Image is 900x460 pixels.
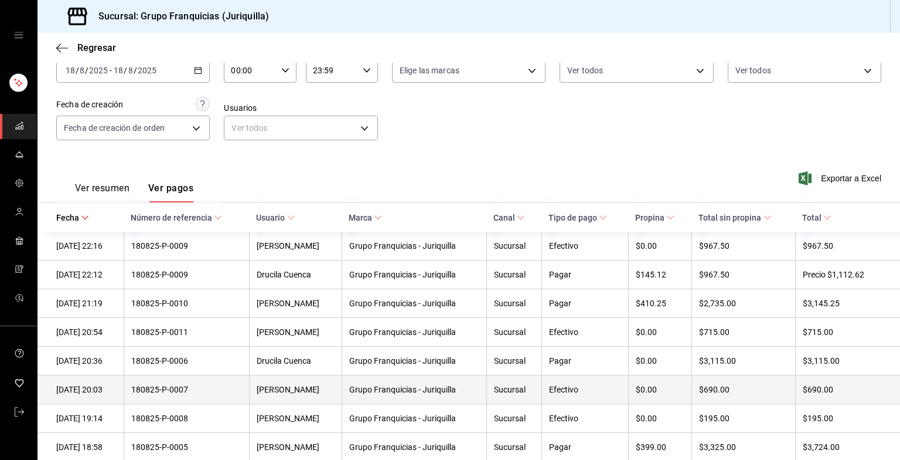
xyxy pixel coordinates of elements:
[257,299,334,308] div: [PERSON_NAME]
[131,213,222,222] span: Número de referencia
[803,241,881,251] div: $967.50
[56,241,117,251] div: [DATE] 22:16
[699,442,788,452] div: $3,325.00
[698,213,761,222] font: Total sin propina
[76,66,79,75] span: /
[548,213,607,222] span: Tipo de pago
[698,213,771,222] span: Total sin propina
[134,66,137,75] span: /
[699,385,788,394] div: $690.00
[56,99,123,111] div: Fecha de creación
[56,327,117,337] div: [DATE] 20:54
[549,385,621,394] div: Efectivo
[699,241,788,251] div: $967.50
[699,327,788,337] div: $715.00
[131,241,243,251] div: 180825-P-0009
[349,299,479,308] div: Grupo Franquicias - Juriquilla
[75,182,193,202] div: Pestañas de navegación
[494,442,534,452] div: Sucursal
[349,442,479,452] div: Grupo Franquicias - Juriquilla
[77,42,116,53] span: Regresar
[256,213,295,222] span: Usuario
[803,327,881,337] div: $715.00
[494,327,534,337] div: Sucursal
[549,356,621,366] div: Pagar
[131,327,243,337] div: 180825-P-0011
[257,385,334,394] div: [PERSON_NAME]
[131,385,243,394] div: 180825-P-0007
[349,213,382,222] span: Marca
[567,65,603,76] span: Ver todos
[801,171,881,185] button: Exportar a Excel
[636,356,685,366] div: $0.00
[636,241,685,251] div: $0.00
[131,442,243,452] div: 180825-P-0005
[636,327,685,337] div: $0.00
[257,327,334,337] div: [PERSON_NAME]
[549,241,621,251] div: Efectivo
[56,414,117,423] div: [DATE] 19:14
[56,42,116,53] button: Regresar
[56,299,117,308] div: [DATE] 21:19
[636,414,685,423] div: $0.00
[803,442,881,452] div: $3,724.00
[494,385,534,394] div: Sucursal
[137,66,157,75] input: ----
[400,65,459,76] span: Elige las marcas
[131,356,243,366] div: 180825-P-0006
[75,182,129,194] font: Ver resumen
[803,385,881,394] div: $690.00
[14,31,23,40] button: cajón abierto
[56,213,89,222] span: Fecha
[85,66,88,75] span: /
[821,174,881,183] font: Exportar a Excel
[635,213,674,222] span: Propina
[494,299,534,308] div: Sucursal
[699,356,788,366] div: $3,115.00
[349,270,479,279] div: Grupo Franquicias - Juriquilla
[224,104,377,112] label: Usuarios
[699,299,788,308] div: $2,735.00
[636,442,685,452] div: $399.00
[349,241,479,251] div: Grupo Franquicias - Juriquilla
[349,414,479,423] div: Grupo Franquicias - Juriquilla
[493,213,525,222] span: Canal
[803,299,881,308] div: $3,145.25
[131,270,243,279] div: 180825-P-0009
[257,241,334,251] div: [PERSON_NAME]
[494,414,534,423] div: Sucursal
[803,270,881,279] div: Precio $1,112.62
[349,213,372,222] font: Marca
[636,270,685,279] div: $145.12
[88,66,108,75] input: ----
[89,9,269,23] h3: Sucursal: Grupo Franquicias (Juriquilla)
[635,213,664,222] font: Propina
[549,270,621,279] div: Pagar
[349,385,479,394] div: Grupo Franquicias - Juriquilla
[699,414,788,423] div: $195.00
[636,299,685,308] div: $410.25
[349,356,479,366] div: Grupo Franquicias - Juriquilla
[802,213,821,222] font: Total
[131,414,243,423] div: 180825-P-0008
[124,66,127,75] span: /
[636,385,685,394] div: $0.00
[494,270,534,279] div: Sucursal
[494,356,534,366] div: Sucursal
[128,66,134,75] input: --
[131,213,212,222] font: Número de referencia
[803,356,881,366] div: $3,115.00
[113,66,124,75] input: --
[735,65,771,76] span: Ver todos
[79,66,85,75] input: --
[349,327,479,337] div: Grupo Franquicias - Juriquilla
[548,213,597,222] font: Tipo de pago
[257,270,334,279] div: Drucila Cuenca
[549,414,621,423] div: Efectivo
[224,116,377,140] div: Ver todos
[56,270,117,279] div: [DATE] 22:12
[257,414,334,423] div: [PERSON_NAME]
[110,66,112,75] span: -
[549,327,621,337] div: Efectivo
[549,299,621,308] div: Pagar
